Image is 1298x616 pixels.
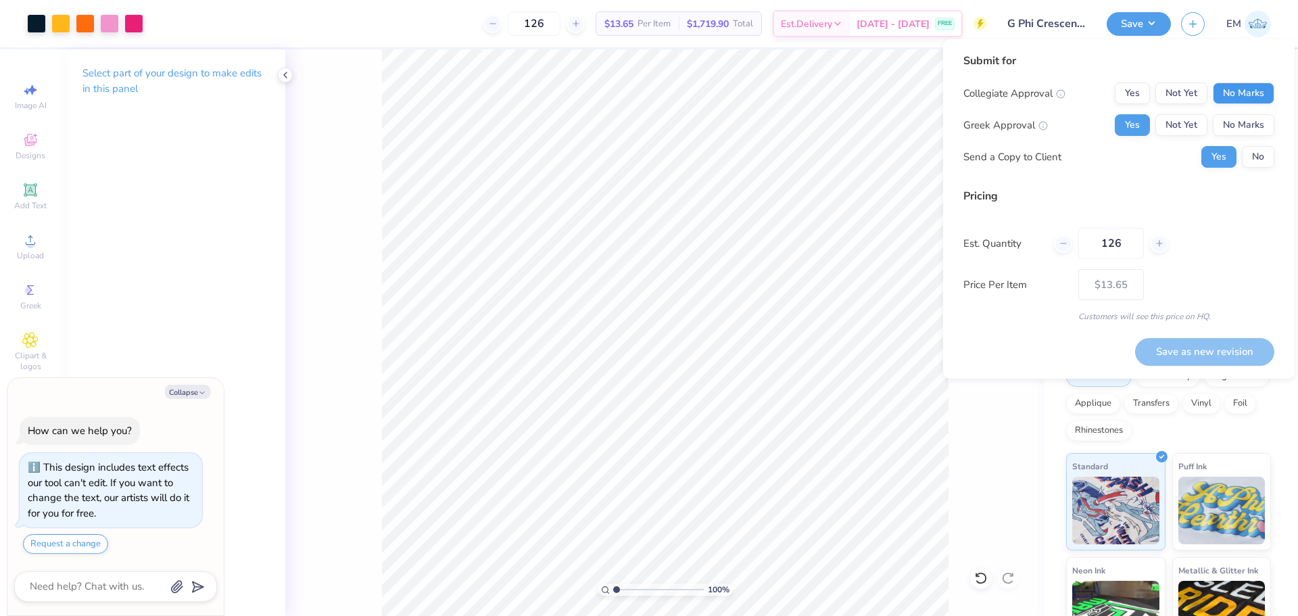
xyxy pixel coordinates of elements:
span: Metallic & Glitter Ink [1178,563,1258,577]
div: Send a Copy to Client [963,149,1061,165]
span: EM [1226,16,1241,32]
span: Image AI [15,100,47,111]
span: FREE [938,19,952,28]
div: Rhinestones [1066,421,1132,441]
img: Emily Mcclelland [1245,11,1271,37]
span: 100 % [708,584,729,596]
input: – – [1078,228,1144,259]
label: Est. Quantity [963,236,1044,252]
div: Greek Approval [963,118,1048,133]
input: – – [508,11,560,36]
span: [DATE] - [DATE] [857,17,930,31]
div: Submit for [963,53,1274,69]
span: Greek [20,300,41,311]
div: Transfers [1124,394,1178,414]
div: Applique [1066,394,1120,414]
div: Foil [1224,394,1256,414]
input: Untitled Design [997,10,1097,37]
span: Puff Ink [1178,459,1207,473]
span: $13.65 [604,17,633,31]
span: Clipart & logos [7,350,54,372]
img: Puff Ink [1178,477,1266,544]
span: Total [733,17,753,31]
button: No Marks [1213,82,1274,104]
button: Collapse [165,385,210,399]
button: Yes [1115,114,1150,136]
button: Yes [1201,146,1236,168]
span: Designs [16,150,45,161]
div: This design includes text effects our tool can't edit. If you want to change the text, our artist... [28,460,189,520]
span: Per Item [638,17,671,31]
button: Yes [1115,82,1150,104]
img: Standard [1072,477,1159,544]
span: Upload [17,250,44,261]
div: Vinyl [1182,394,1220,414]
button: No [1242,146,1274,168]
span: Neon Ink [1072,563,1105,577]
button: Not Yet [1155,82,1207,104]
label: Price Per Item [963,277,1068,293]
button: Save [1107,12,1171,36]
div: Pricing [963,188,1274,204]
span: Add Text [14,200,47,211]
a: EM [1226,11,1271,37]
div: Collegiate Approval [963,86,1065,101]
span: Est. Delivery [781,17,832,31]
span: Standard [1072,459,1108,473]
button: Request a change [23,534,108,554]
button: Not Yet [1155,114,1207,136]
span: $1,719.90 [687,17,729,31]
div: Customers will see this price on HQ. [963,310,1274,323]
div: How can we help you? [28,424,132,437]
p: Select part of your design to make edits in this panel [82,66,264,97]
button: No Marks [1213,114,1274,136]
